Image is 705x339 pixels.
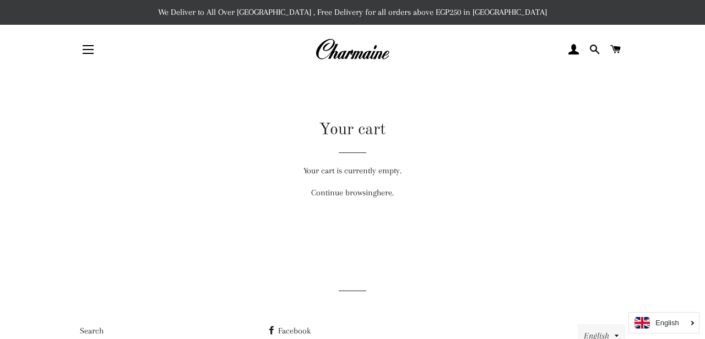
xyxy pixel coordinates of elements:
a: Facebook [267,326,311,336]
a: here [377,188,392,198]
p: Continue browsing . [127,186,578,200]
a: Search [80,326,104,336]
p: Your cart is currently empty. [127,164,578,178]
img: Charmaine Egypt [315,37,389,62]
i: English [655,319,679,326]
a: English [634,317,693,329]
h1: Your cart [127,118,578,141]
